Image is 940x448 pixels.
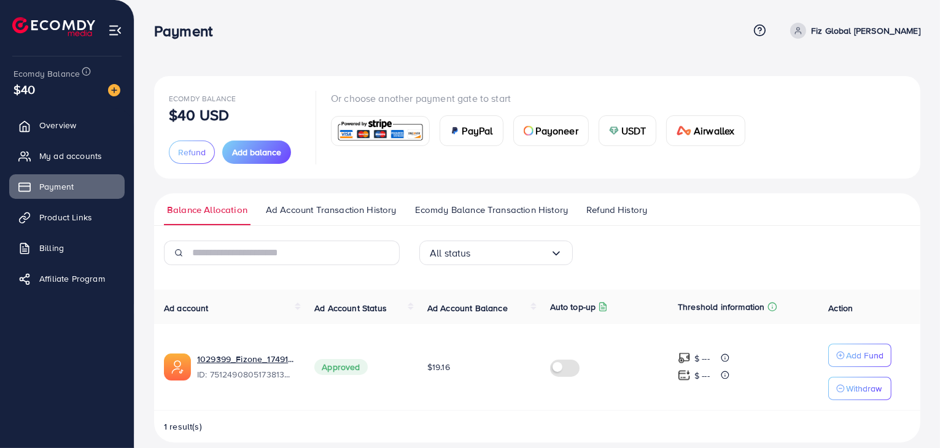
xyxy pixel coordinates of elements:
[197,353,295,365] a: 1029399_Fizone_1749138239729
[846,381,882,396] p: Withdraw
[450,126,460,136] img: card
[9,174,125,199] a: Payment
[462,123,493,138] span: PayPal
[331,116,430,146] a: card
[232,146,281,158] span: Add balance
[9,144,125,168] a: My ad accounts
[785,23,920,39] a: Fiz Global [PERSON_NAME]
[12,17,95,36] img: logo
[430,244,471,263] span: All status
[39,242,64,254] span: Billing
[169,141,215,164] button: Refund
[9,236,125,260] a: Billing
[440,115,503,146] a: cardPayPal
[178,146,206,158] span: Refund
[419,241,573,265] div: Search for option
[599,115,657,146] a: cardUSDT
[197,368,295,380] span: ID: 7512490805173813256
[9,113,125,137] a: Overview
[678,352,691,365] img: top-up amount
[314,359,367,375] span: Approved
[828,302,853,314] span: Action
[154,22,222,40] h3: Payment
[586,203,647,217] span: Refund History
[811,23,920,38] p: Fiz Global [PERSON_NAME]
[108,23,122,37] img: menu
[536,123,578,138] span: Payoneer
[14,68,80,80] span: Ecomdy Balance
[197,353,295,381] div: <span class='underline'>1029399_Fizone_1749138239729</span></br>7512490805173813256
[678,369,691,382] img: top-up amount
[314,302,387,314] span: Ad Account Status
[9,266,125,291] a: Affiliate Program
[609,126,619,136] img: card
[164,302,209,314] span: Ad account
[471,244,550,263] input: Search for option
[167,203,247,217] span: Balance Allocation
[888,393,931,439] iframe: Chat
[846,348,884,363] p: Add Fund
[39,119,76,131] span: Overview
[427,302,508,314] span: Ad Account Balance
[694,123,734,138] span: Airwallex
[39,150,102,162] span: My ad accounts
[14,80,35,98] span: $40
[666,115,745,146] a: cardAirwallex
[108,84,120,96] img: image
[39,180,74,193] span: Payment
[169,93,236,104] span: Ecomdy Balance
[694,351,710,366] p: $ ---
[39,211,92,223] span: Product Links
[677,126,691,136] img: card
[678,299,764,314] p: Threshold information
[828,377,891,400] button: Withdraw
[694,368,710,383] p: $ ---
[331,91,755,106] p: Or choose another payment gate to start
[427,361,450,373] span: $19.16
[524,126,534,136] img: card
[415,203,568,217] span: Ecomdy Balance Transaction History
[266,203,397,217] span: Ad Account Transaction History
[39,272,105,285] span: Affiliate Program
[169,107,229,122] p: $40 USD
[621,123,647,138] span: USDT
[164,420,202,433] span: 1 result(s)
[513,115,589,146] a: cardPayoneer
[335,118,425,144] img: card
[550,299,596,314] p: Auto top-up
[9,205,125,230] a: Product Links
[828,344,891,367] button: Add Fund
[222,141,291,164] button: Add balance
[164,353,191,380] img: ic-ads-acc.e4c84228.svg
